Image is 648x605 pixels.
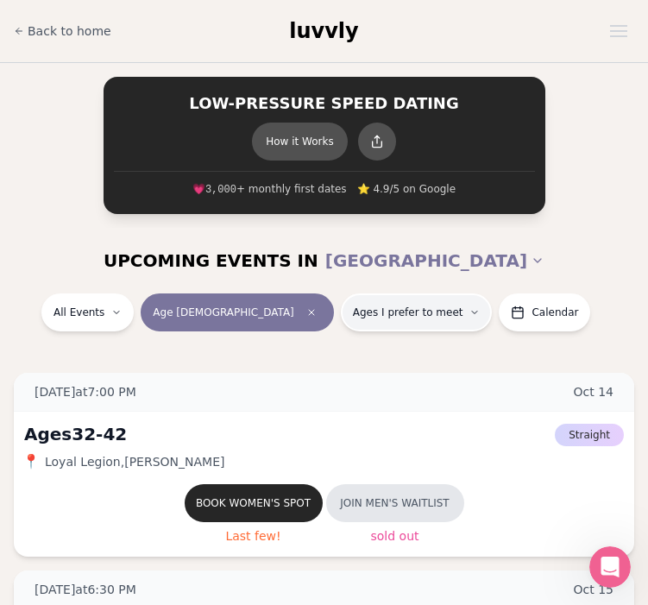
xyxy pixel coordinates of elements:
[205,184,236,196] span: 3,000
[35,383,136,400] span: [DATE] at 7:00 PM
[499,293,590,331] button: Calendar
[41,293,134,331] button: All Events
[114,94,535,114] h2: LOW-PRESSURE SPEED DATING
[289,19,358,43] span: luvvly
[603,18,634,44] button: Open menu
[370,529,418,543] span: Sold Out
[574,383,614,400] span: Oct 14
[353,306,463,319] span: Ages I prefer to meet
[35,581,136,598] span: [DATE] at 6:30 PM
[28,22,111,40] span: Back to home
[153,306,293,319] span: Age [DEMOGRAPHIC_DATA]
[53,306,104,319] span: All Events
[325,242,544,280] button: [GEOGRAPHIC_DATA]
[555,424,624,446] span: Straight
[14,14,111,48] a: Back to home
[341,293,493,331] button: Ages I prefer to meet
[104,249,318,273] span: UPCOMING EVENTS IN
[185,484,323,522] button: Book women's spot
[589,546,631,588] iframe: Intercom live chat
[357,182,456,196] span: ⭐ 4.9/5 on Google
[45,453,224,470] span: Loyal Legion , [PERSON_NAME]
[289,17,358,45] a: luvvly
[141,293,333,331] button: Age [DEMOGRAPHIC_DATA]Clear age
[24,455,38,469] span: 📍
[252,123,348,161] button: How it Works
[225,529,280,543] span: Last few!
[532,306,578,319] span: Calendar
[326,484,464,522] button: Join men's waitlist
[574,581,614,598] span: Oct 15
[192,182,347,197] span: 💗 + monthly first dates
[24,422,127,446] div: Ages 32-42
[301,302,322,323] span: Clear age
